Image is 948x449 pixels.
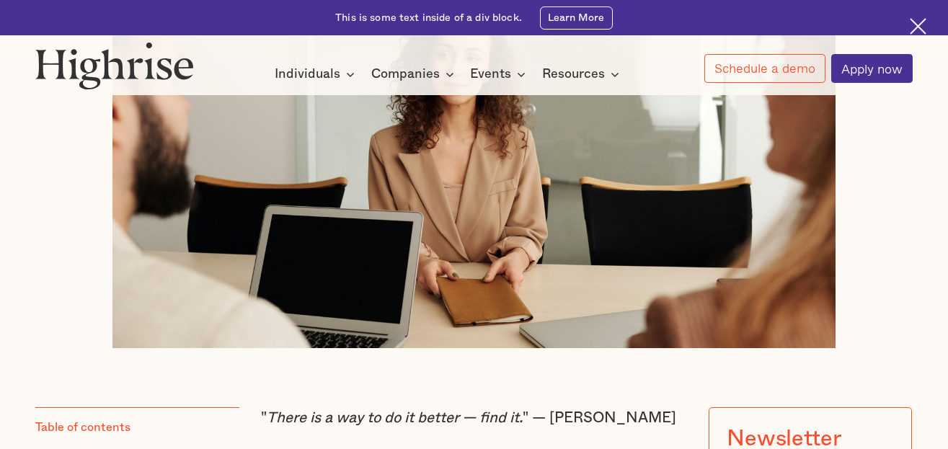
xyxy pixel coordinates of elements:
div: Individuals [275,66,359,83]
div: This is some text inside of a div block. [335,11,522,25]
div: Events [470,66,530,83]
a: Apply now [831,54,913,84]
div: Table of contents [35,420,130,436]
p: " " — [PERSON_NAME] [261,407,687,430]
a: Learn More [540,6,613,30]
div: Resources [542,66,605,83]
em: There is a way to do it better — find it. [267,410,523,425]
img: Cross icon [910,18,926,35]
div: Companies [371,66,459,83]
div: Resources [542,66,624,83]
div: Events [470,66,511,83]
a: Schedule a demo [704,54,825,83]
div: Companies [371,66,440,83]
div: Individuals [275,66,340,83]
img: Highrise logo [35,42,194,89]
